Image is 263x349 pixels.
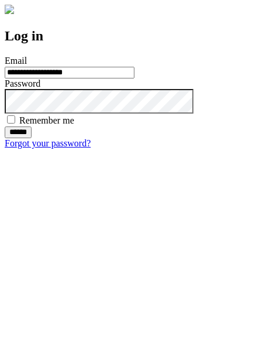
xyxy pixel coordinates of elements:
label: Remember me [19,115,74,125]
img: logo-4e3dc11c47720685a147b03b5a06dd966a58ff35d612b21f08c02c0306f2b779.png [5,5,14,14]
label: Email [5,56,27,66]
h2: Log in [5,28,258,44]
label: Password [5,78,40,88]
a: Forgot your password? [5,138,91,148]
